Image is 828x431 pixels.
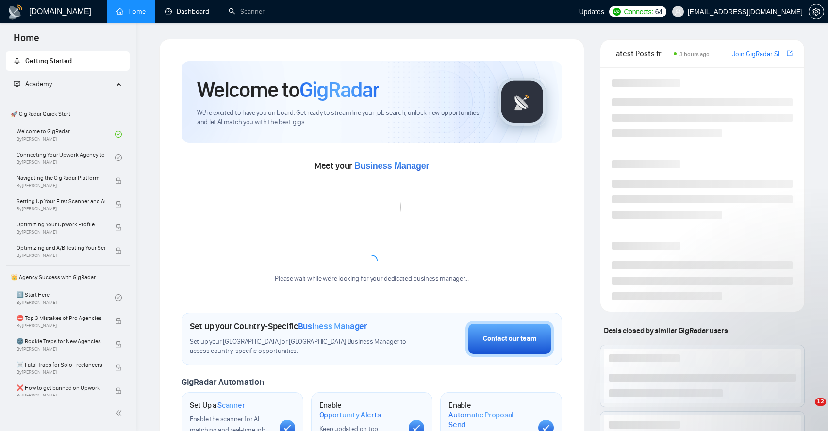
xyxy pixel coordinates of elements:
a: Welcome to GigRadarBy[PERSON_NAME] [17,124,115,145]
span: Automatic Proposal Send [448,410,530,429]
span: Latest Posts from the GigRadar Community [612,48,671,60]
span: By [PERSON_NAME] [17,229,105,235]
span: check-circle [115,154,122,161]
span: Academy [25,80,52,88]
span: check-circle [115,131,122,138]
iframe: Intercom live chat [795,398,818,421]
span: Meet your [315,160,429,171]
span: Business Manager [298,321,367,332]
span: Optimizing and A/B Testing Your Scanner for Better Results [17,243,105,253]
button: Contact our team [465,321,554,357]
span: Scanner [217,400,245,410]
a: Connecting Your Upwork Agency to GigRadarBy[PERSON_NAME] [17,147,115,168]
span: GigRadar Automation [182,377,264,387]
span: check-circle [115,294,122,301]
span: Updates [579,8,604,16]
span: By [PERSON_NAME] [17,206,105,212]
span: Home [6,31,47,51]
a: Join GigRadar Slack Community [732,49,785,60]
div: Contact our team [483,334,536,344]
a: export [787,49,793,58]
span: lock [115,364,122,371]
img: gigradar-logo.png [498,78,546,126]
span: ☠️ Fatal Traps for Solo Freelancers [17,360,105,369]
span: lock [115,341,122,348]
span: Opportunity Alerts [319,410,381,420]
span: By [PERSON_NAME] [17,393,105,399]
span: 👑 Agency Success with GigRadar [7,268,129,287]
h1: Welcome to [197,77,379,103]
span: 3 hours ago [679,51,710,58]
span: By [PERSON_NAME] [17,346,105,352]
span: 🌚 Rookie Traps for New Agencies [17,336,105,346]
span: fund-projection-screen [14,80,20,87]
span: lock [115,177,122,184]
h1: Enable [448,400,530,429]
span: lock [115,387,122,394]
span: Academy [14,80,52,88]
span: By [PERSON_NAME] [17,323,105,329]
h1: Set up your Country-Specific [190,321,367,332]
span: lock [115,224,122,231]
img: error [343,178,401,236]
span: By [PERSON_NAME] [17,253,105,258]
span: Setting Up Your First Scanner and Auto-Bidder [17,196,105,206]
a: dashboardDashboard [165,7,209,16]
div: Please wait while we're looking for your dedicated business manager... [269,274,474,284]
span: ⛔ Top 3 Mistakes of Pro Agencies [17,313,105,323]
span: Getting Started [25,57,72,65]
img: upwork-logo.png [613,8,621,16]
span: Optimizing Your Upwork Profile [17,220,105,229]
h1: Enable [319,400,401,419]
span: lock [115,201,122,208]
span: lock [115,318,122,324]
span: GigRadar [299,77,379,103]
span: By [PERSON_NAME] [17,369,105,375]
span: Deals closed by similar GigRadar users [600,322,731,339]
span: ❌ How to get banned on Upwork [17,383,105,393]
a: searchScanner [229,7,265,16]
span: 🚀 GigRadar Quick Start [7,104,129,124]
span: rocket [14,57,20,64]
span: loading [365,255,378,267]
span: Business Manager [354,161,429,171]
h1: Set Up a [190,400,245,410]
span: We're excited to have you on board. Get ready to streamline your job search, unlock new opportuni... [197,109,482,127]
img: logo [8,4,23,20]
a: 1️⃣ Start HereBy[PERSON_NAME] [17,287,115,308]
span: user [675,8,681,15]
span: lock [115,247,122,254]
span: 12 [815,398,826,406]
span: By [PERSON_NAME] [17,183,105,189]
span: export [787,49,793,57]
li: Getting Started [6,51,130,71]
a: setting [809,8,824,16]
a: homeHome [116,7,146,16]
button: setting [809,4,824,19]
span: Set up your [GEOGRAPHIC_DATA] or [GEOGRAPHIC_DATA] Business Manager to access country-specific op... [190,337,408,356]
span: Navigating the GigRadar Platform [17,173,105,183]
span: 64 [655,6,662,17]
span: double-left [116,408,125,418]
span: Connects: [624,6,653,17]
